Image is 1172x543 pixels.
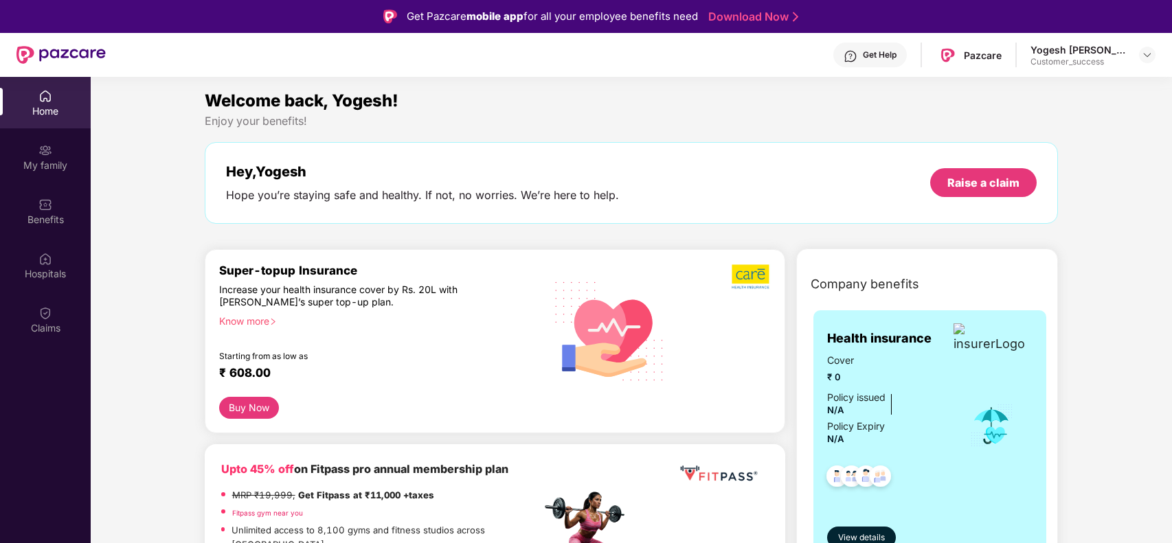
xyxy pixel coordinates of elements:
img: svg+xml;base64,PHN2ZyB4bWxucz0iaHR0cDovL3d3dy53My5vcmcvMjAwMC9zdmciIHdpZHRoPSI0OC45NDMiIGhlaWdodD... [820,461,854,495]
div: Policy Expiry [827,419,885,434]
img: b5dec4f62d2307b9de63beb79f102df3.png [732,264,771,290]
strong: Get Fitpass at ₹11,000 +taxes [298,489,434,500]
img: svg+xml;base64,PHN2ZyB4bWxucz0iaHR0cDovL3d3dy53My5vcmcvMjAwMC9zdmciIHhtbG5zOnhsaW5rPSJodHRwOi8vd3... [544,264,675,397]
span: Company benefits [811,275,919,294]
img: svg+xml;base64,PHN2ZyBpZD0iQmVuZWZpdHMiIHhtbG5zPSJodHRwOi8vd3d3LnczLm9yZy8yMDAwL3N2ZyIgd2lkdGg9Ij... [38,198,52,211]
img: svg+xml;base64,PHN2ZyB4bWxucz0iaHR0cDovL3d3dy53My5vcmcvMjAwMC9zdmciIHdpZHRoPSI0OC45NDMiIGhlaWdodD... [864,461,897,495]
img: Pazcare_Logo.png [938,45,958,65]
div: Know more [219,315,533,325]
button: Buy Now [219,397,279,419]
span: Health insurance [827,329,932,348]
img: icon [969,403,1014,448]
img: New Pazcare Logo [16,46,106,64]
img: insurerLogo [954,323,1029,354]
div: Raise a claim [947,175,1019,190]
div: Get Help [863,49,897,60]
span: N/A [827,433,844,444]
b: Upto 45% off [221,462,294,476]
img: svg+xml;base64,PHN2ZyB4bWxucz0iaHR0cDovL3d3dy53My5vcmcvMjAwMC9zdmciIHdpZHRoPSI0OC45NDMiIGhlaWdodD... [849,461,883,495]
div: Super-topup Insurance [219,264,541,277]
img: svg+xml;base64,PHN2ZyBpZD0iSG9tZSIgeG1sbnM9Imh0dHA6Ly93d3cudzMub3JnLzIwMDAvc3ZnIiB3aWR0aD0iMjAiIG... [38,89,52,103]
img: svg+xml;base64,PHN2ZyBpZD0iSG9zcGl0YWxzIiB4bWxucz0iaHR0cDovL3d3dy53My5vcmcvMjAwMC9zdmciIHdpZHRoPS... [38,252,52,266]
img: Stroke [793,10,798,24]
span: N/A [827,404,844,415]
div: Starting from as low as [219,351,483,360]
a: Fitpass gym near you [232,509,303,517]
img: svg+xml;base64,PHN2ZyB4bWxucz0iaHR0cDovL3d3dy53My5vcmcvMjAwMC9zdmciIHdpZHRoPSI0OC45MTUiIGhlaWdodD... [835,461,868,495]
del: MRP ₹19,999, [232,489,295,500]
img: fppp.png [677,461,760,486]
strong: mobile app [466,10,523,23]
div: Increase your health insurance cover by Rs. 20L with [PERSON_NAME]’s super top-up plan. [219,284,482,309]
div: Hope you’re staying safe and healthy. If not, no worries. We’re here to help. [226,188,619,203]
a: Download Now [708,10,794,24]
div: Customer_success [1030,56,1127,67]
span: Welcome back, Yogesh! [205,91,398,111]
img: Logo [383,10,397,23]
div: Pazcare [964,49,1002,62]
div: Yogesh [PERSON_NAME] [1030,43,1127,56]
b: on Fitpass pro annual membership plan [221,462,508,476]
div: Policy issued [827,390,886,405]
img: svg+xml;base64,PHN2ZyBpZD0iRHJvcGRvd24tMzJ4MzIiIHhtbG5zPSJodHRwOi8vd3d3LnczLm9yZy8yMDAwL3N2ZyIgd2... [1142,49,1153,60]
img: svg+xml;base64,PHN2ZyBpZD0iSGVscC0zMngzMiIgeG1sbnM9Imh0dHA6Ly93d3cudzMub3JnLzIwMDAvc3ZnIiB3aWR0aD... [844,49,857,63]
span: Cover [827,353,951,368]
img: svg+xml;base64,PHN2ZyBpZD0iQ2xhaW0iIHhtbG5zPSJodHRwOi8vd3d3LnczLm9yZy8yMDAwL3N2ZyIgd2lkdGg9IjIwIi... [38,306,52,320]
span: ₹ 0 [827,370,951,384]
img: svg+xml;base64,PHN2ZyB3aWR0aD0iMjAiIGhlaWdodD0iMjAiIHZpZXdCb3g9IjAgMCAyMCAyMCIgZmlsbD0ibm9uZSIgeG... [38,143,52,157]
div: ₹ 608.00 [219,366,528,382]
div: Enjoy your benefits! [205,114,1059,128]
div: Hey, Yogesh [226,163,619,180]
div: Get Pazcare for all your employee benefits need [407,8,698,25]
span: right [269,318,277,325]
